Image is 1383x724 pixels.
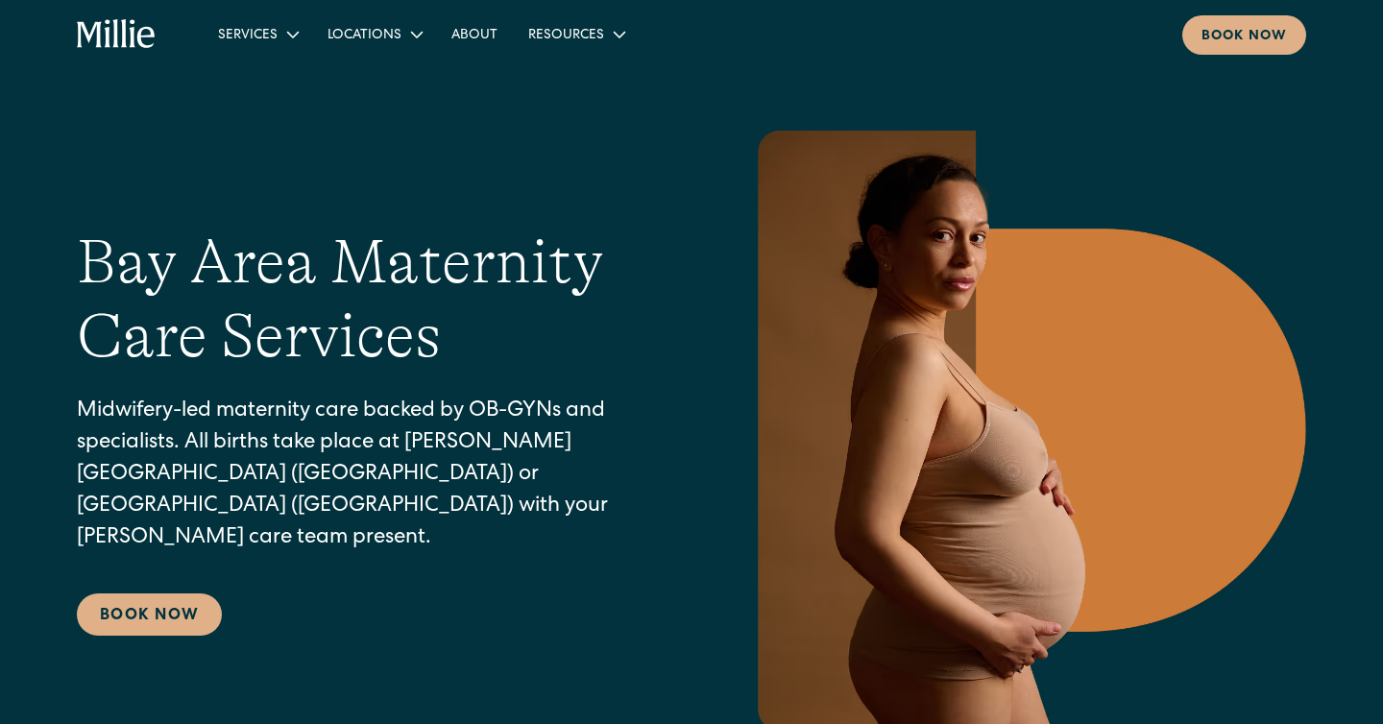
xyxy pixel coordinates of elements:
div: Locations [312,18,436,50]
div: Services [203,18,312,50]
div: Services [218,26,278,46]
h1: Bay Area Maternity Care Services [77,226,668,374]
a: Book Now [77,593,222,636]
a: Book now [1182,15,1306,55]
div: Locations [328,26,401,46]
div: Resources [528,26,604,46]
div: Book now [1201,27,1287,47]
a: About [436,18,513,50]
a: home [77,19,157,50]
div: Resources [513,18,639,50]
p: Midwifery-led maternity care backed by OB-GYNs and specialists. All births take place at [PERSON_... [77,397,668,555]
